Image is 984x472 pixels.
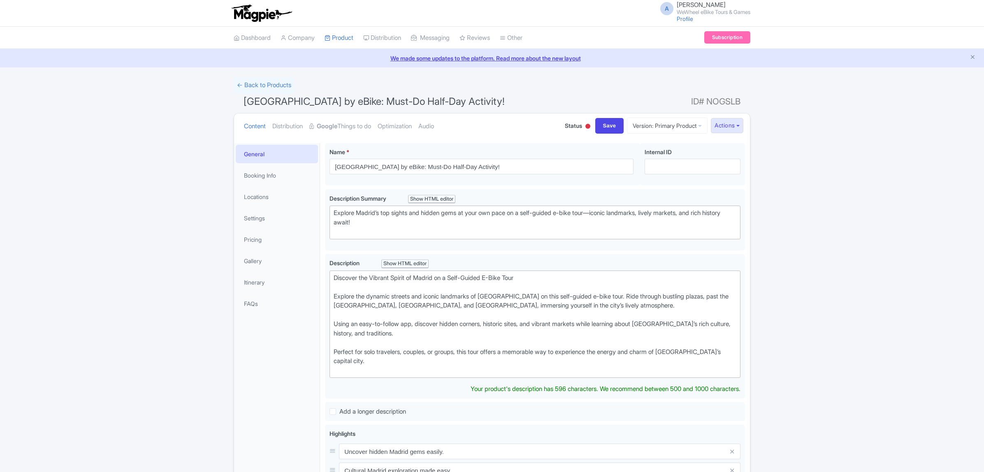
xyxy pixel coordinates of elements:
a: Distribution [363,27,401,49]
a: A [PERSON_NAME] WeWheel eBike Tours & Games [655,2,750,15]
button: Close announcement [970,53,976,62]
a: We made some updates to the platform. Read more about the new layout [5,54,979,62]
a: Itinerary [236,273,318,292]
a: Optimization [378,113,412,139]
input: Save [595,118,624,134]
span: [GEOGRAPHIC_DATA] by eBike: Must-Do Half-Day Activity! [244,95,505,107]
a: FAQs [236,294,318,313]
span: Internal ID [645,148,672,155]
a: Other [500,27,522,49]
img: logo-ab69f6fb50320c5b225c76a69d11143b.png [230,4,293,22]
a: Dashboard [234,27,271,49]
strong: Google [317,122,337,131]
a: Company [281,27,315,49]
a: ← Back to Products [234,77,295,93]
div: Show HTML editor [408,195,455,204]
span: Highlights [330,430,355,437]
div: Your product's description has 596 characters. We recommend between 500 and 1000 characters. [471,384,740,394]
span: Status [565,121,582,130]
div: Discover the Vibrant Spirit of Madrid on a Self-Guided E-Bike Tour Explore the dynamic streets an... [334,273,736,375]
span: Name [330,148,345,155]
a: GoogleThings to do [309,113,371,139]
small: WeWheel eBike Tours & Games [677,9,750,15]
span: ID# NOGSLB [691,93,740,110]
a: Content [244,113,266,139]
div: Explore Madrid’s top sights and hidden gems at your own pace on a self-guided e-bike tour—iconic ... [334,208,736,236]
a: Reviews [460,27,490,49]
a: Booking Info [236,166,318,185]
span: [PERSON_NAME] [677,1,726,9]
a: Pricing [236,230,318,249]
span: Description Summary [330,195,388,202]
a: Settings [236,209,318,227]
a: Product [325,27,353,49]
div: Show HTML editor [381,259,429,268]
a: Gallery [236,252,318,270]
span: Description [330,259,361,266]
a: Subscription [704,31,750,44]
span: A [660,2,673,15]
a: Audio [418,113,434,139]
a: Version: Primary Product [627,118,708,134]
button: Actions [711,118,743,133]
div: Inactive [584,120,592,133]
a: Distribution [272,113,303,139]
a: General [236,145,318,163]
span: Add a longer description [339,407,406,415]
a: Profile [677,15,693,22]
a: Messaging [411,27,450,49]
a: Locations [236,187,318,206]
